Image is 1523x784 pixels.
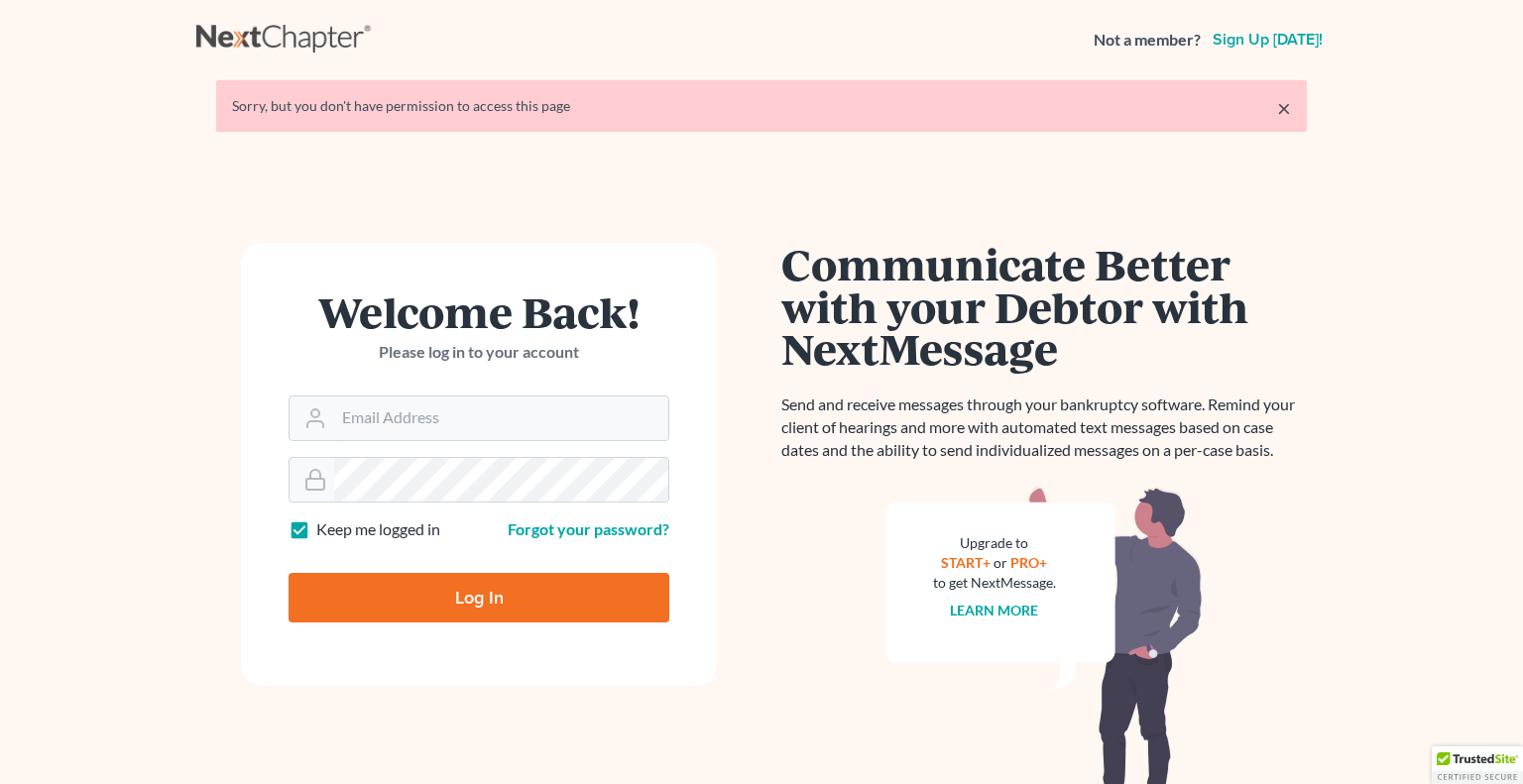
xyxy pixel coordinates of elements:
[508,519,669,538] a: Forgot your password?
[933,573,1056,593] div: to get NextMessage.
[942,554,992,571] a: START+
[1011,554,1048,571] a: PRO+
[232,96,1291,116] div: Sorry, but you don't have permission to access this page
[1432,746,1523,784] div: TrustedSite Certified
[289,573,669,622] input: Log In
[1094,29,1201,52] strong: Not a member?
[334,396,668,440] input: Email Address
[1209,32,1327,48] a: Sign up [DATE]!
[316,518,440,541] label: Keep me logged in
[995,554,1008,571] span: or
[781,393,1307,462] p: Send and receive messages through your bankruptcy software. Remind your client of hearings and mo...
[781,243,1307,370] h1: Communicate Better with your Debtor with NextMessage
[289,341,669,364] p: Please log in to your account
[1277,96,1291,120] a: ×
[933,533,1056,553] div: Upgrade to
[951,602,1039,618] a: Learn more
[289,290,669,333] h1: Welcome Back!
